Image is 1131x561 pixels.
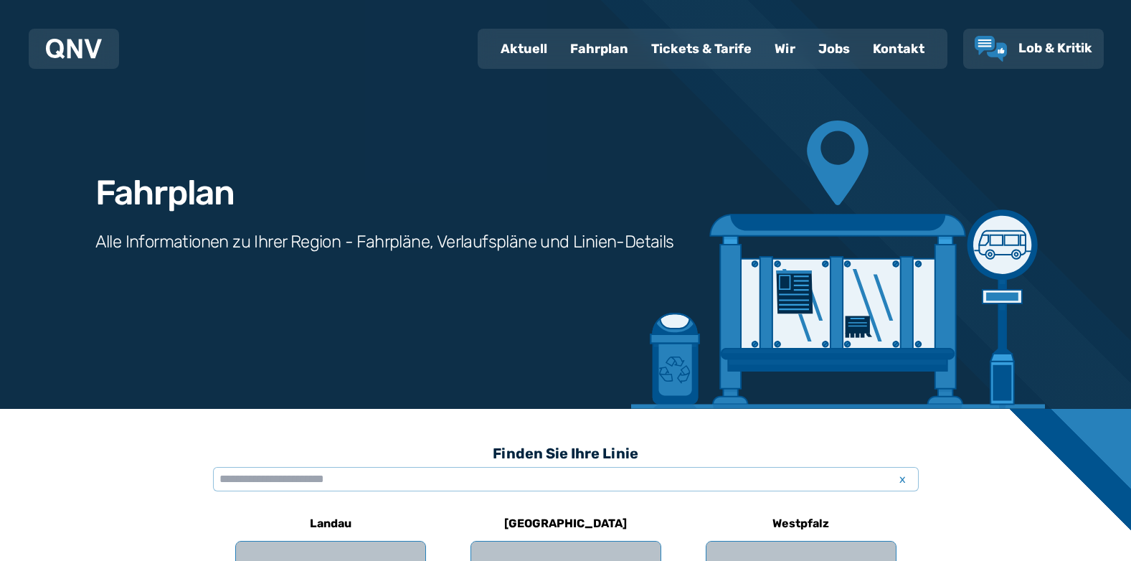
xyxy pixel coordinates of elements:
h3: Alle Informationen zu Ihrer Region - Fahrpläne, Verlaufspläne und Linien-Details [95,230,674,253]
h6: [GEOGRAPHIC_DATA] [498,512,633,535]
span: x [893,471,913,488]
span: Lob & Kritik [1018,40,1092,56]
a: Fahrplan [559,30,640,67]
a: Tickets & Tarife [640,30,763,67]
h6: Westpfalz [767,512,835,535]
a: Aktuell [489,30,559,67]
a: Kontakt [861,30,936,67]
a: QNV Logo [46,34,102,63]
a: Lob & Kritik [975,36,1092,62]
img: QNV Logo [46,39,102,59]
a: Jobs [807,30,861,67]
a: Wir [763,30,807,67]
h6: Landau [304,512,357,535]
h1: Fahrplan [95,176,235,210]
h3: Finden Sie Ihre Linie [213,438,919,469]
